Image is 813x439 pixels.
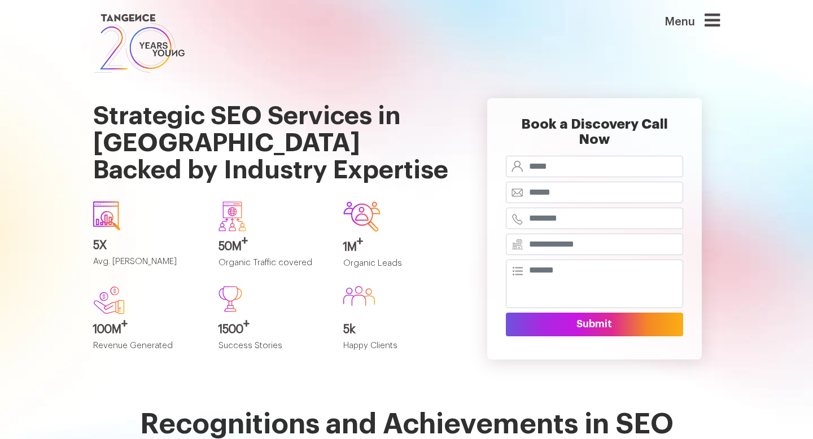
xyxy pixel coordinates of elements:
button: Submit [506,313,683,336]
h3: 1M [343,241,452,253]
img: Group%20586.svg [343,286,375,306]
img: Path%20473.svg [218,286,242,312]
p: Organic Traffic covered [218,258,327,277]
p: Happy Clients [343,341,452,360]
p: Organic Leads [343,259,452,278]
sup: + [121,318,128,330]
h2: Book a Discovery Call Now [506,117,683,156]
h3: 5k [343,323,452,336]
img: Group-640.svg [218,201,246,231]
img: new.svg [93,286,125,314]
sup: + [243,318,250,330]
img: Group-642.svg [343,201,381,231]
h1: Strategic SEO Services in [GEOGRAPHIC_DATA] Backed by Industry Expertise [93,76,452,192]
sup: + [242,235,248,247]
img: logo SVG [93,11,186,76]
h3: 100M [93,323,202,336]
h3: 50M [218,240,327,253]
h3: 5X [93,239,202,252]
sup: + [357,236,363,247]
img: icon1.svg [93,201,120,230]
p: Revenue Generated [93,341,202,360]
p: Success Stories [218,341,327,360]
p: Avg. [PERSON_NAME] [93,257,202,276]
h3: 1500 [218,323,327,336]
